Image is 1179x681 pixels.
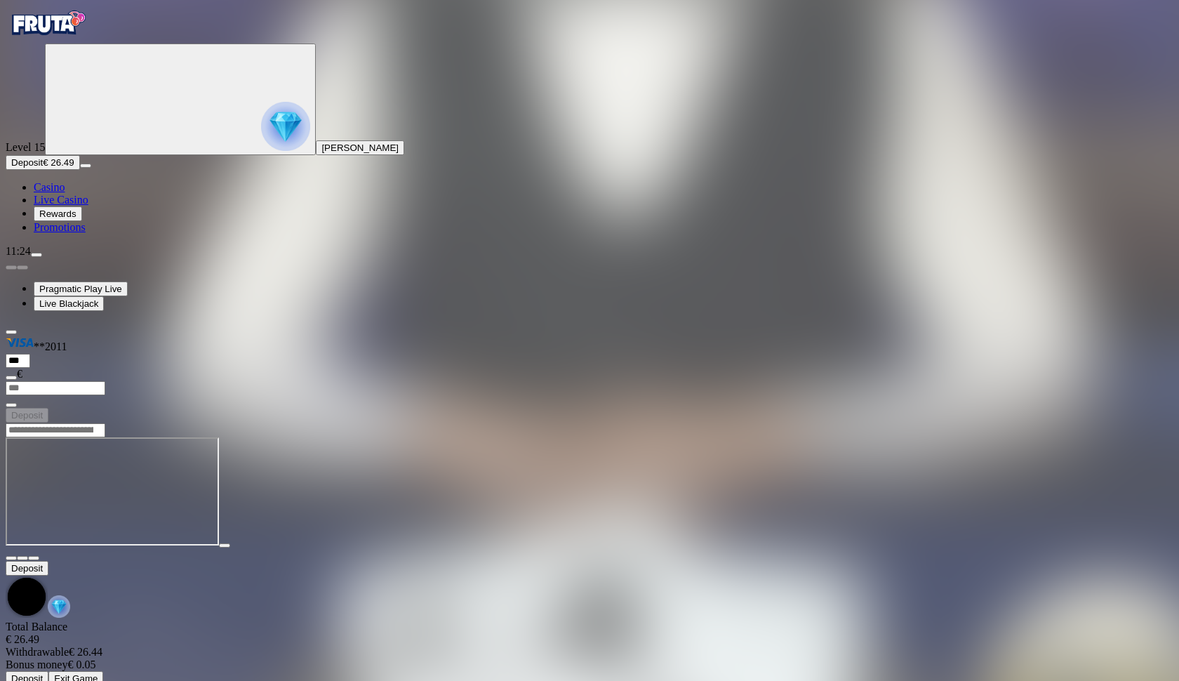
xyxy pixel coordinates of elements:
button: Pragmatic Play Live [34,282,128,296]
button: eye icon [6,376,17,380]
a: Casino [34,181,65,193]
span: € [17,368,22,380]
span: Bonus money [6,659,67,670]
span: Deposit [11,410,43,421]
button: eye icon [6,403,17,407]
a: Promotions [34,221,86,233]
span: Pragmatic Play Live [39,284,122,294]
input: Search [6,423,105,437]
button: close icon [6,556,17,560]
button: play icon [219,543,230,548]
span: Deposit [11,157,43,168]
span: Live Blackjack [39,298,98,309]
div: € 26.49 [6,633,1173,646]
span: Level 15 [6,141,45,153]
button: menu [80,164,91,168]
span: 11:24 [6,245,31,257]
button: next slide [17,265,28,270]
nav: Main menu [6,181,1173,234]
a: Fruta [6,31,90,43]
span: € 26.49 [43,157,74,168]
iframe: Speed Blackjack 43 [6,437,219,546]
button: chevron-down icon [17,556,28,560]
div: Game menu [6,561,1173,621]
span: Deposit [11,563,43,574]
button: Live Blackjack [34,296,104,311]
img: reward-icon [48,595,70,618]
img: reward progress [261,102,310,151]
span: [PERSON_NAME] [321,143,399,153]
button: [PERSON_NAME] [316,140,404,155]
img: Visa [6,335,34,350]
button: fullscreen icon [28,556,39,560]
button: prev slide [6,265,17,270]
a: Live Casino [34,194,88,206]
button: Hide quick deposit form [6,330,17,334]
div: € 26.44 [6,646,1173,659]
div: Total Balance [6,621,1173,646]
img: Fruta [6,6,90,41]
button: Rewards [34,206,82,221]
button: Depositplus icon€ 26.49 [6,155,80,170]
div: € 0.05 [6,659,1173,671]
span: Withdrawable [6,646,69,658]
button: menu [31,253,42,257]
button: reward progress [45,44,316,155]
button: Deposit [6,408,48,423]
nav: Primary [6,6,1173,234]
span: Rewards [39,209,76,219]
button: Deposit [6,561,48,576]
